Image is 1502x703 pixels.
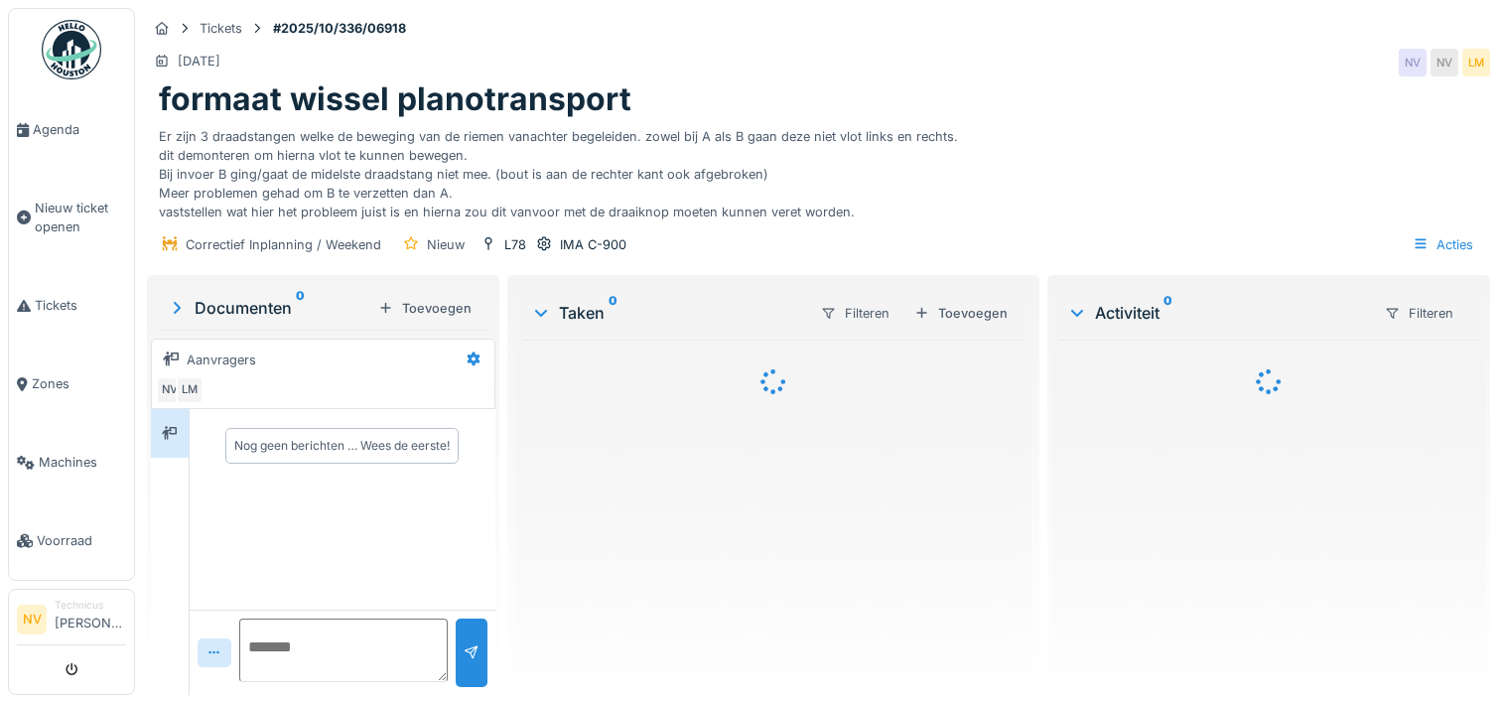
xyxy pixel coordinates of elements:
img: Badge_color-CXgf-gQk.svg [42,20,101,79]
div: Nog geen berichten … Wees de eerste! [234,437,450,455]
sup: 0 [296,296,305,320]
div: Toevoegen [906,300,1016,327]
span: Voorraad [37,531,126,550]
div: Filteren [1376,299,1462,328]
div: Activiteit [1067,301,1368,325]
span: Nieuw ticket openen [35,199,126,236]
div: NV [1431,49,1458,76]
div: L78 [504,235,526,254]
a: Tickets [9,266,134,345]
a: Zones [9,345,134,423]
div: Aanvragers [187,351,256,369]
div: Tickets [200,19,242,38]
div: Nieuw [427,235,465,254]
div: Correctief Inplanning / Weekend [186,235,381,254]
div: NV [156,376,184,404]
li: [PERSON_NAME] [55,598,126,640]
div: Documenten [167,296,370,320]
div: NV [1399,49,1427,76]
span: Tickets [35,296,126,315]
span: Agenda [33,120,126,139]
div: LM [1462,49,1490,76]
div: Taken [531,301,804,325]
a: Nieuw ticket openen [9,169,134,266]
div: Er zijn 3 draadstangen welke de beweging van de riemen vanachter begeleiden. zowel bij A als B ga... [159,119,1478,222]
sup: 0 [609,301,617,325]
div: Filteren [812,299,898,328]
span: Zones [32,374,126,393]
li: NV [17,605,47,634]
div: IMA C-900 [560,235,626,254]
div: Technicus [55,598,126,613]
div: Acties [1404,230,1482,259]
a: NV Technicus[PERSON_NAME] [17,598,126,645]
a: Voorraad [9,501,134,580]
div: [DATE] [178,52,220,70]
div: Toevoegen [370,295,479,322]
h1: formaat wissel planotransport [159,80,631,118]
strong: #2025/10/336/06918 [265,19,414,38]
div: LM [176,376,204,404]
span: Machines [39,453,126,472]
a: Machines [9,423,134,501]
a: Agenda [9,90,134,169]
sup: 0 [1163,301,1172,325]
